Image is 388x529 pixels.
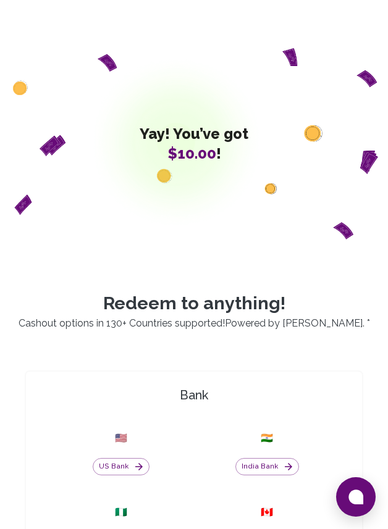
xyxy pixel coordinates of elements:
span: 🇨🇦 [261,505,273,520]
p: Cashout options in 130+ Countries supported! . * [10,316,378,331]
button: Open chat window [336,477,376,517]
h4: Bank [31,386,357,404]
span: ! [140,148,248,160]
button: US Bank [93,458,150,475]
a: Powered by [PERSON_NAME] [225,317,363,329]
span: $10.00 [167,144,216,162]
p: Redeem to anything! [10,293,378,314]
span: 🇮🇳 [261,431,273,446]
span: 🇺🇸 [115,431,127,446]
button: India Bank [235,458,299,475]
span: 🇳🇬 [115,505,127,520]
span: Yay! You’ve got [140,128,248,140]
